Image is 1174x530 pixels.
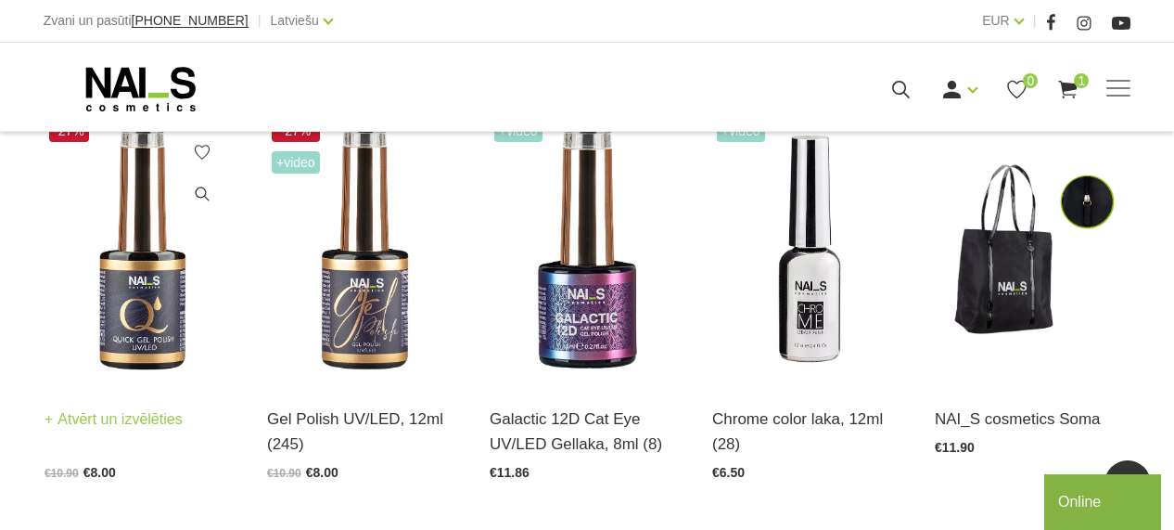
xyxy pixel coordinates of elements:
[712,465,745,480] span: €6.50
[1005,78,1028,101] a: 0
[935,407,1129,432] a: NAI_S cosmetics Soma
[45,407,183,433] a: Atvērt un izvēlēties
[267,407,462,457] a: Gel Polish UV/LED, 12ml (245)
[935,115,1129,383] img: Ērta, eleganta, izturīga soma ar NAI_S cosmetics logo.Izmērs: 38 x 46 x 14 cm...
[982,9,1010,32] a: EUR
[132,14,249,28] a: [PHONE_NUMBER]
[712,407,907,457] a: Chrome color laka, 12ml (28)
[272,151,320,174] span: +Video
[490,407,684,457] a: Galactic 12D Cat Eye UV/LED Gellaka, 8ml (8)
[1033,9,1037,32] span: |
[306,465,338,480] span: €8.00
[44,9,249,32] div: Zvani un pasūti
[935,440,975,455] span: €11.90
[45,115,239,383] img: Ātri, ērti un vienkārši!Intensīvi pigmentēta gellaka, kas perfekti klājas arī vienā slānī, tādā v...
[271,9,319,32] a: Latviešu
[83,465,116,480] span: €8.00
[45,467,79,480] span: €10.90
[267,115,462,383] img: Ilgnoturīga, intensīvi pigmentēta gellaka. Viegli klājas, lieliski žūst, nesaraujas, neatkāpjas n...
[1044,471,1165,530] iframe: chat widget
[1023,73,1038,88] span: 0
[1074,73,1089,88] span: 1
[1056,78,1079,101] a: 1
[712,115,907,383] img: Paredzēta hromēta jeb spoguļspīduma efekta veidošanai uz pilnas naga plātnes vai atsevišķiem diza...
[258,9,262,32] span: |
[490,115,684,383] img: Daudzdimensionāla magnētiskā gellaka, kas satur smalkas, atstarojošas hroma daļiņas. Ar īpaša mag...
[132,13,249,28] span: [PHONE_NUMBER]
[490,465,530,480] span: €11.86
[267,467,301,480] span: €10.90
